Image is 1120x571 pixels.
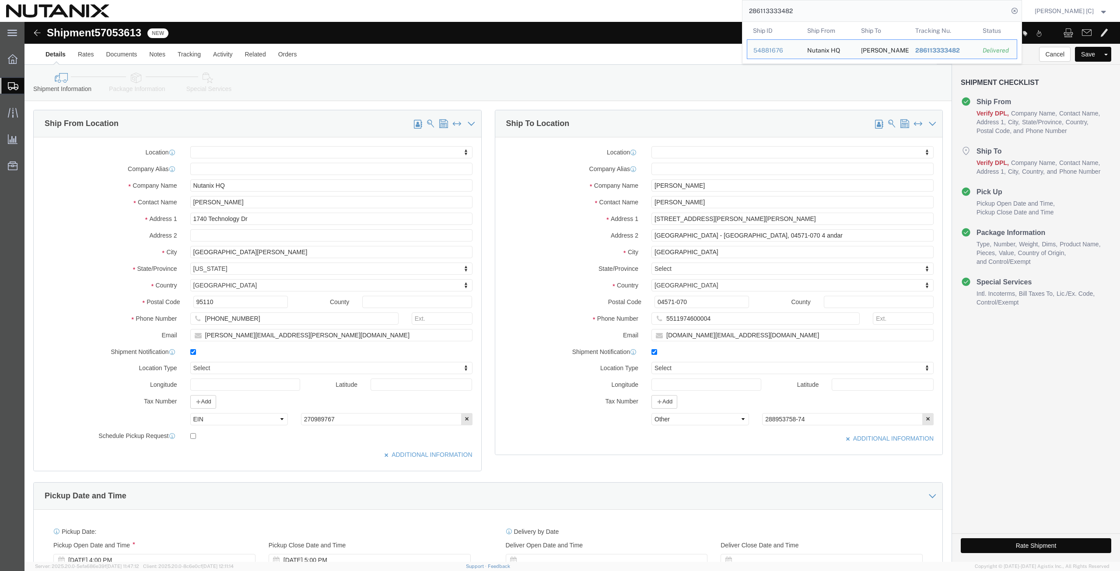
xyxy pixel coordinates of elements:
div: Delivered [983,46,1011,55]
th: Ship ID [747,22,801,39]
div: 54881676 [753,46,795,55]
table: Search Results [747,22,1022,63]
a: Support [466,564,488,569]
button: [PERSON_NAME] [C] [1034,6,1108,16]
span: [DATE] 11:47:12 [106,564,139,569]
input: Search for shipment number, reference number [742,0,1008,21]
span: Server: 2025.20.0-5efa686e39f [35,564,139,569]
span: Copyright © [DATE]-[DATE] Agistix Inc., All Rights Reserved [975,563,1109,570]
img: logo [6,4,109,18]
th: Ship From [801,22,855,39]
a: Feedback [488,564,510,569]
span: [DATE] 12:11:14 [202,564,234,569]
span: Client: 2025.20.0-8c6e0cf [143,564,234,569]
span: 286113333482 [915,47,959,54]
th: Ship To [855,22,909,39]
th: Status [976,22,1017,39]
iframe: FS Legacy Container [24,22,1120,562]
div: Fernando Lucato [861,40,903,59]
div: 286113333482 [915,46,970,55]
span: Arthur Campos [C] [1035,6,1094,16]
div: Nutanix HQ [807,40,840,59]
th: Tracking Nu. [909,22,976,39]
